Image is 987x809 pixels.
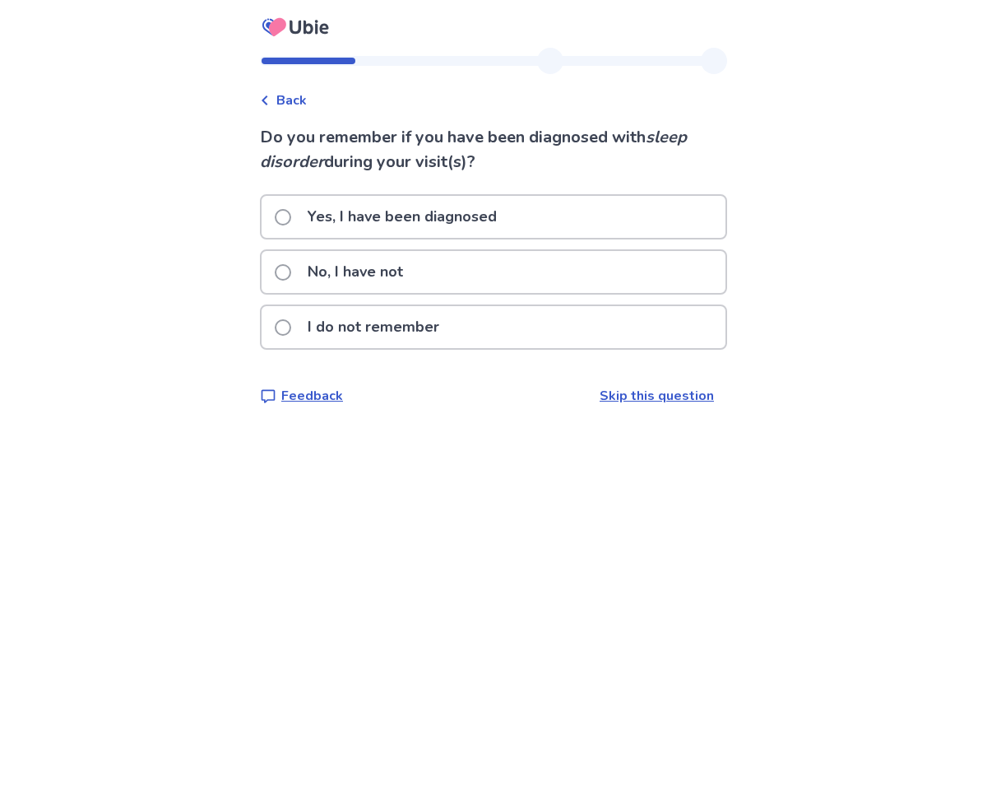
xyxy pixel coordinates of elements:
p: Do you remember if you have been diagnosed with during your visit(s)? [260,125,727,174]
a: Skip this question [600,387,714,405]
p: Feedback [281,386,343,406]
a: Feedback [260,386,343,406]
p: No, I have not [298,251,413,293]
span: Back [276,91,307,110]
p: Yes, I have been diagnosed [298,196,507,238]
p: I do not remember [298,306,449,348]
